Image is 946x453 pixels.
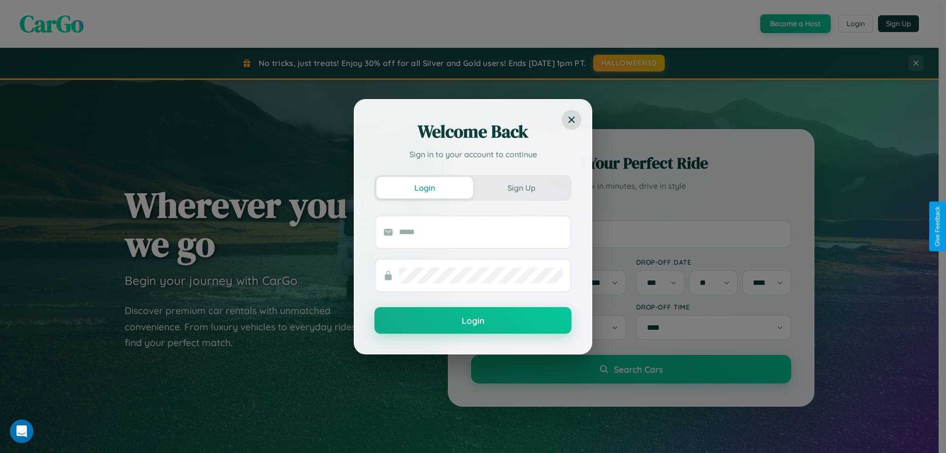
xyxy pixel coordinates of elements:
[374,148,572,160] p: Sign in to your account to continue
[10,419,34,443] iframe: Intercom live chat
[376,177,473,199] button: Login
[473,177,570,199] button: Sign Up
[934,207,941,246] div: Give Feedback
[374,307,572,334] button: Login
[374,120,572,143] h2: Welcome Back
